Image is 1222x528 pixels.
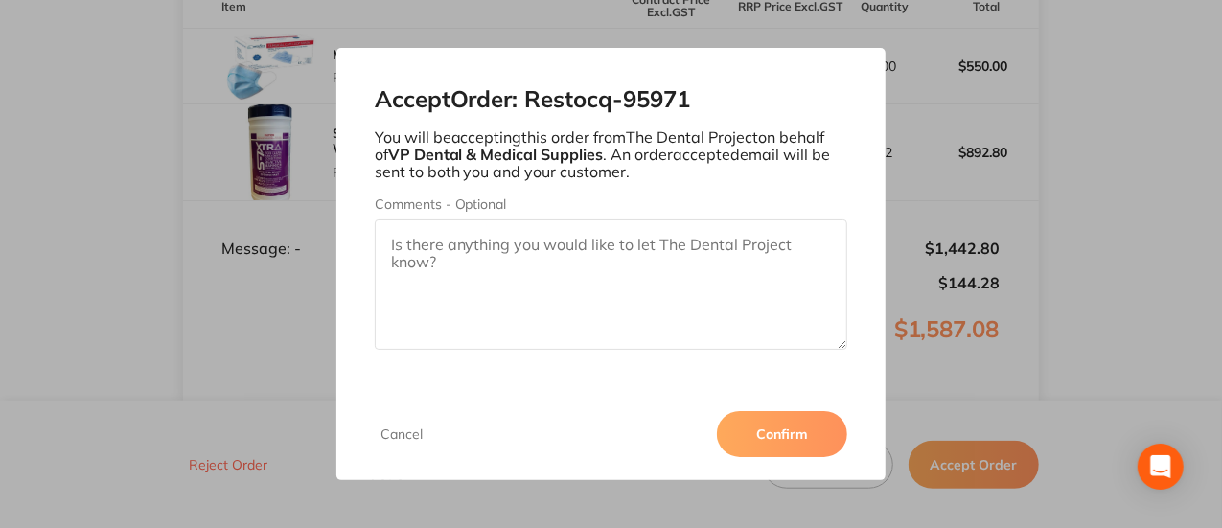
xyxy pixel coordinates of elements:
p: You will be accepting this order from The Dental Project on behalf of . An order accepted email w... [375,128,848,181]
b: VP Dental & Medical Supplies [388,145,604,164]
h2: Accept Order: Restocq- 95971 [375,86,848,113]
button: Cancel [375,425,428,443]
div: Open Intercom Messenger [1138,444,1184,490]
label: Comments - Optional [375,196,848,212]
button: Confirm [717,411,847,457]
